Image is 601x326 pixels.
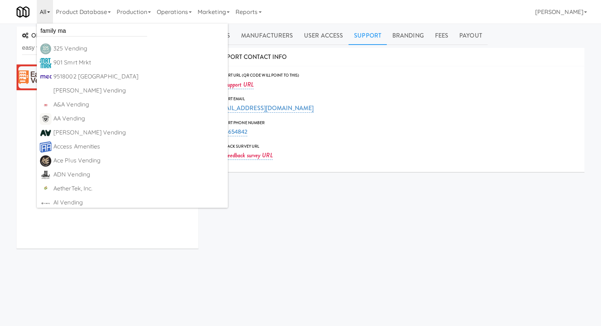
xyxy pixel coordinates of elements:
img: ck9lluqwz49r4slbytpm.png [40,197,52,209]
img: kbrytollda43ilh6wexs.png [40,43,52,55]
a: Support [349,27,387,45]
div: Support Phone Number [215,119,579,127]
img: pbzj0xqistzv78rw17gh.jpg [40,71,52,83]
span: OPERATORS [22,31,66,40]
a: 7024654842 [215,127,247,136]
div: 325 Vending [53,43,225,54]
a: Fees [429,27,454,45]
div: Access Amenities [53,141,225,152]
img: ucvciuztr6ofmmudrk1o.png [40,127,52,139]
img: ir0uzeqxfph1lfkm2qud.jpg [40,57,52,69]
div: [PERSON_NAME] Vending [53,85,225,96]
div: AI Vending [53,197,225,208]
div: Feedback Survey Url [215,143,579,150]
div: Support Url (QR code will point to this) [215,72,579,79]
img: Micromart [17,6,29,18]
a: Branding [387,27,429,45]
a: Payout [454,27,488,45]
a: User Access [298,27,349,45]
a: Manufacturers [236,27,298,45]
img: btfbkppilgpqn7n9svkz.png [40,169,52,181]
img: wikircranfrz09drhcio.png [40,183,52,195]
input: Search operator [37,25,147,36]
div: A&A Vending [53,99,225,110]
input: Search Operator [22,41,193,55]
li: Easy Vend[STREET_ADDRESS] [17,64,198,90]
div: 9518002 [GEOGRAPHIC_DATA] [53,71,225,82]
div: [PERSON_NAME] Vending [53,127,225,138]
a: Add support URL [215,80,254,89]
div: AA Vending [53,113,225,124]
div: 901 Smrt Mrkt [53,57,225,68]
img: ACwAAAAAAQABAAACADs= [40,85,52,97]
a: Add feedback survey URL [215,151,272,160]
div: AetherTek, Inc. [53,183,225,194]
img: q2obotf9n3qqirn9vbvw.jpg [40,99,52,111]
div: Support Email [215,95,579,103]
img: dcdxvmg3yksh6usvjplj.png [40,113,52,125]
a: [EMAIL_ADDRESS][DOMAIN_NAME] [215,104,314,113]
img: fg1tdwzclvcgadomhdtp.png [40,155,52,167]
div: ADN Vending [53,169,225,180]
span: SUPPORT CONTACT INFO [215,53,287,61]
img: kgvx9ubdnwdmesdqrgmd.png [40,141,52,153]
div: Ace Plus Vending [53,155,225,166]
